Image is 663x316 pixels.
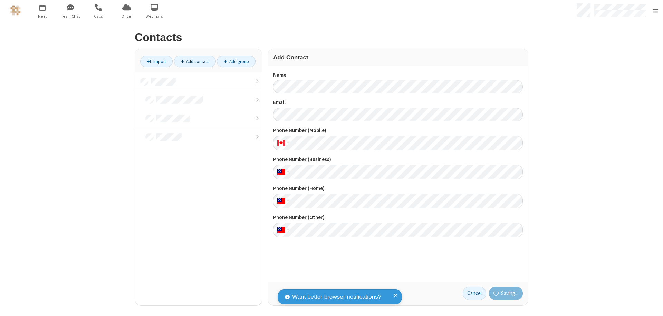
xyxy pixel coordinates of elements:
[217,56,256,67] a: Add group
[463,287,486,300] a: Cancel
[142,13,167,19] span: Webinars
[292,293,381,302] span: Want better browser notifications?
[273,99,523,107] label: Email
[273,214,523,221] label: Phone Number (Other)
[135,31,528,43] h2: Contacts
[273,156,523,164] label: Phone Number (Business)
[273,185,523,192] label: Phone Number (Home)
[273,194,291,208] div: United States: + 1
[30,13,56,19] span: Meet
[489,287,523,300] button: Saving...
[273,71,523,79] label: Name
[273,54,523,61] h3: Add Contact
[174,56,216,67] a: Add contact
[273,223,291,237] div: United States: + 1
[10,5,21,16] img: QA Selenium DO NOT DELETE OR CHANGE
[501,289,518,297] span: Saving...
[273,165,291,179] div: United States: + 1
[273,136,291,150] div: Canada: + 1
[114,13,140,19] span: Drive
[86,13,112,19] span: Calls
[140,56,173,67] a: Import
[58,13,84,19] span: Team Chat
[273,127,523,135] label: Phone Number (Mobile)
